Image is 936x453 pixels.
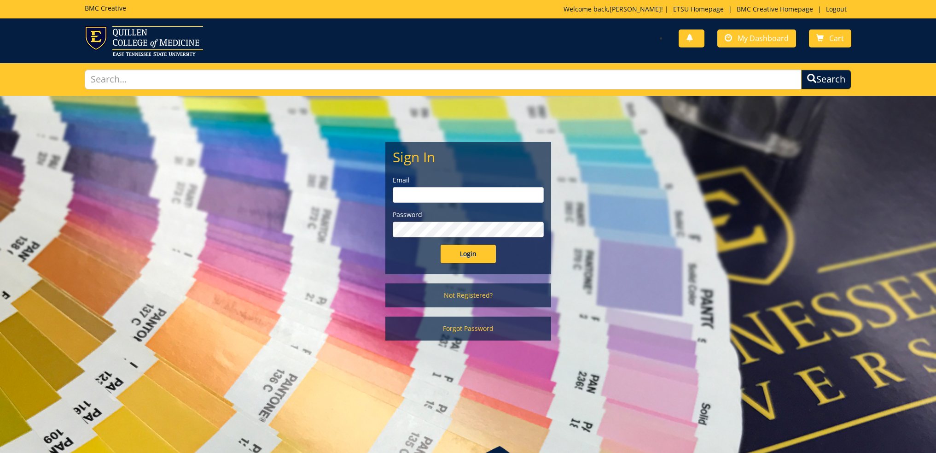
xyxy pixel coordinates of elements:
[441,245,496,263] input: Login
[738,33,789,43] span: My Dashboard
[669,5,728,13] a: ETSU Homepage
[717,29,796,47] a: My Dashboard
[564,5,851,14] p: Welcome back, ! | | |
[385,283,551,307] a: Not Registered?
[393,176,544,185] label: Email
[732,5,818,13] a: BMC Creative Homepage
[385,317,551,341] a: Forgot Password
[801,70,851,89] button: Search
[85,5,126,12] h5: BMC Creative
[610,5,661,13] a: [PERSON_NAME]
[829,33,844,43] span: Cart
[85,26,203,56] img: ETSU logo
[393,149,544,165] h2: Sign In
[393,210,544,219] label: Password
[809,29,851,47] a: Cart
[821,5,851,13] a: Logout
[85,70,801,89] input: Search...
